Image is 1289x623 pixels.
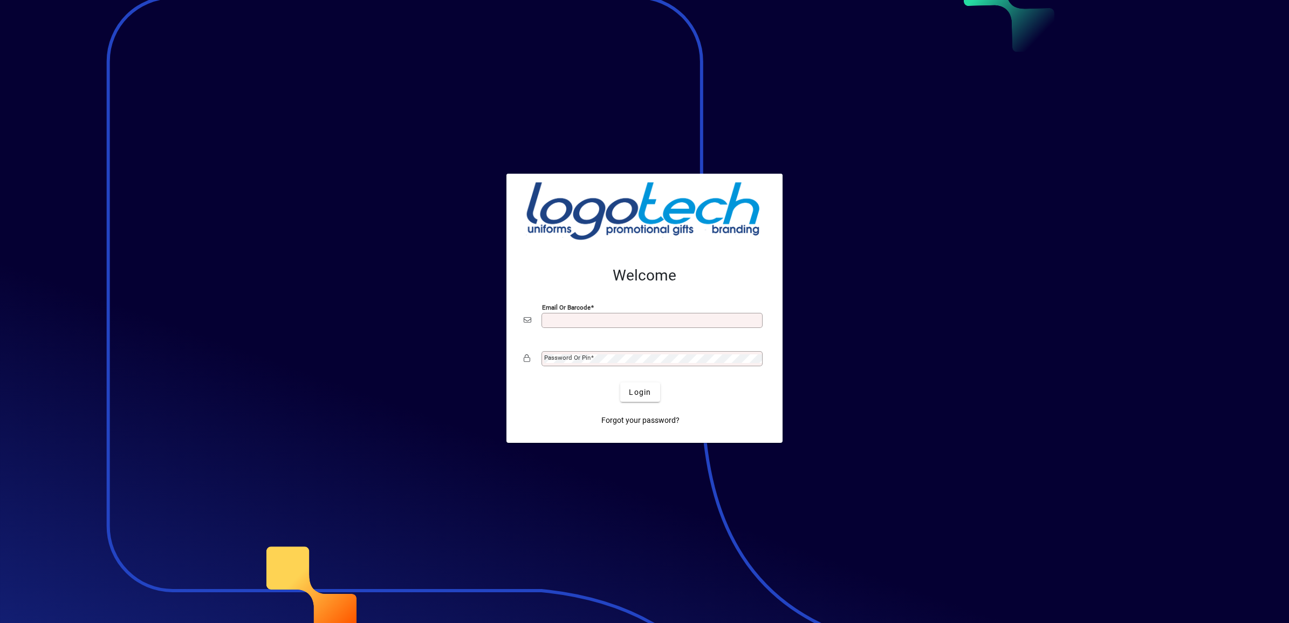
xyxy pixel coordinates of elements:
span: Login [629,387,651,398]
button: Login [620,382,660,402]
mat-label: Email or Barcode [542,304,591,311]
mat-label: Password or Pin [544,354,591,361]
a: Forgot your password? [597,410,684,430]
span: Forgot your password? [601,415,680,426]
h2: Welcome [524,266,765,285]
